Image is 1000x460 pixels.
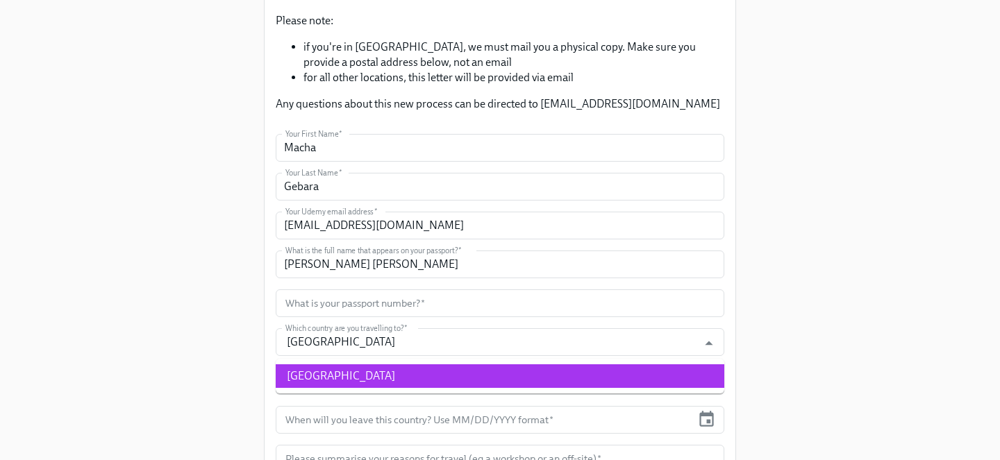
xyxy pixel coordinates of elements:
[303,70,724,85] li: for all other locations, this letter will be provided via email
[698,332,719,354] button: Close
[276,406,692,434] input: MM/DD/YYYY
[276,364,724,388] li: [GEOGRAPHIC_DATA]
[276,96,724,112] p: Any questions about this new process can be directed to [EMAIL_ADDRESS][DOMAIN_NAME]
[303,40,724,70] li: if you're in [GEOGRAPHIC_DATA], we must mail you a physical copy. Make sure you provide a postal ...
[276,13,724,28] p: Please note:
